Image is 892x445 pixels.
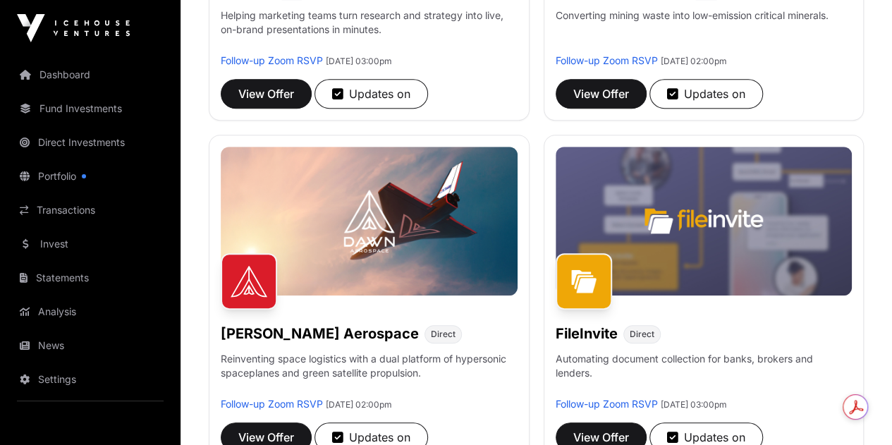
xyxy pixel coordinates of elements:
[630,329,654,340] span: Direct
[556,79,647,109] button: View Offer
[221,398,323,410] a: Follow-up Zoom RSVP
[11,59,169,90] a: Dashboard
[326,56,392,66] span: [DATE] 03:00pm
[556,147,853,295] img: File-Invite-Banner.jpg
[556,54,658,66] a: Follow-up Zoom RSVP
[556,352,853,397] p: Automating document collection for banks, brokers and lenders.
[11,296,169,327] a: Analysis
[221,147,518,295] img: Dawn-Banner.jpg
[11,127,169,158] a: Direct Investments
[11,364,169,395] a: Settings
[221,324,419,343] h1: [PERSON_NAME] Aerospace
[314,79,428,109] button: Updates on
[221,253,277,310] img: Dawn Aerospace
[221,54,323,66] a: Follow-up Zoom RSVP
[11,161,169,192] a: Portfolio
[332,85,410,102] div: Updates on
[667,85,745,102] div: Updates on
[11,195,169,226] a: Transactions
[221,8,518,54] p: Helping marketing teams turn research and strategy into live, on-brand presentations in minutes.
[17,14,130,42] img: Icehouse Ventures Logo
[11,262,169,293] a: Statements
[556,324,618,343] h1: FileInvite
[556,398,658,410] a: Follow-up Zoom RSVP
[326,399,392,410] span: [DATE] 02:00pm
[11,93,169,124] a: Fund Investments
[221,79,312,109] button: View Offer
[556,8,829,54] p: Converting mining waste into low-emission critical minerals.
[221,352,518,397] p: Reinventing space logistics with a dual platform of hypersonic spaceplanes and green satellite pr...
[556,253,612,310] img: FileInvite
[11,330,169,361] a: News
[661,399,727,410] span: [DATE] 03:00pm
[649,79,763,109] button: Updates on
[431,329,456,340] span: Direct
[821,377,892,445] iframe: Chat Widget
[573,85,629,102] span: View Offer
[11,228,169,260] a: Invest
[238,85,294,102] span: View Offer
[661,56,727,66] span: [DATE] 02:00pm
